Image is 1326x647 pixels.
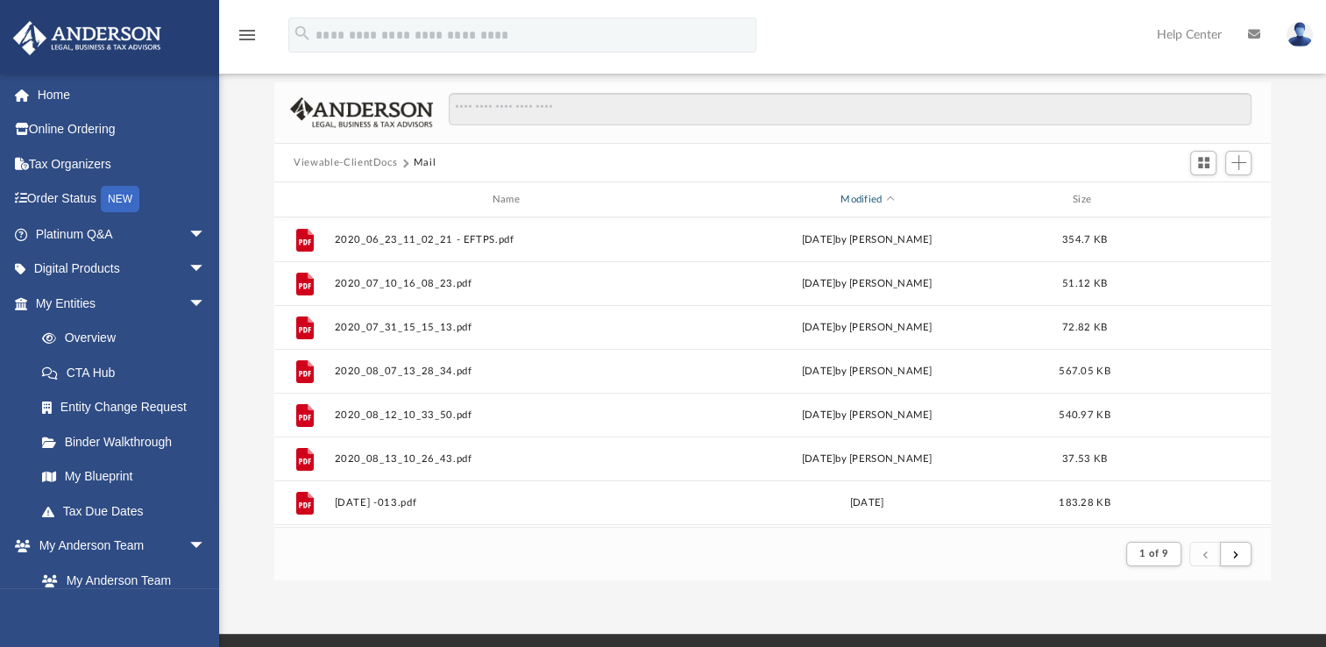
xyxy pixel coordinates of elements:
[101,186,139,212] div: NEW
[335,366,684,377] button: 2020_08_07_13_28_34.pdf
[188,529,223,565] span: arrow_drop_down
[1126,542,1181,566] button: 1 of 9
[335,453,684,465] button: 2020_08_13_10_26_43.pdf
[188,252,223,288] span: arrow_drop_down
[12,286,232,321] a: My Entitiesarrow_drop_down
[691,192,1042,208] div: Modified
[692,320,1042,336] div: [DATE] by [PERSON_NAME]
[692,364,1042,380] div: [DATE] by [PERSON_NAME]
[692,495,1042,511] div: [DATE]
[335,409,684,421] button: 2020_08_12_10_33_50.pdf
[25,355,232,390] a: CTA Hub
[12,252,232,287] a: Digital Productsarrow_drop_down
[335,234,684,245] button: 2020_06_23_11_02_21 - EFTPS.pdf
[237,25,258,46] i: menu
[237,33,258,46] a: menu
[12,181,232,217] a: Order StatusNEW
[12,529,223,564] a: My Anderson Teamarrow_drop_down
[1127,192,1250,208] div: id
[1062,279,1107,288] span: 51.12 KB
[1225,151,1252,175] button: Add
[335,322,684,333] button: 2020_07_31_15_15_13.pdf
[1062,454,1107,464] span: 37.53 KB
[1059,410,1110,420] span: 540.97 KB
[692,232,1042,248] div: [DATE] by [PERSON_NAME]
[12,112,232,147] a: Online Ordering
[335,497,684,508] button: [DATE] -013.pdf
[282,192,326,208] div: id
[1287,22,1313,47] img: User Pic
[12,146,232,181] a: Tax Organizers
[1059,498,1110,508] span: 183.28 KB
[293,24,312,43] i: search
[294,155,397,171] button: Viewable-ClientDocs
[25,424,232,459] a: Binder Walkthrough
[1139,549,1168,558] span: 1 of 9
[188,286,223,322] span: arrow_drop_down
[692,408,1042,423] div: [DATE] by [PERSON_NAME]
[692,451,1042,467] div: [DATE] by [PERSON_NAME]
[334,192,684,208] div: Name
[1190,151,1216,175] button: Switch to Grid View
[1059,366,1110,376] span: 567.05 KB
[188,217,223,252] span: arrow_drop_down
[692,276,1042,292] div: [DATE] by [PERSON_NAME]
[1062,235,1107,245] span: 354.7 KB
[8,21,167,55] img: Anderson Advisors Platinum Portal
[1062,323,1107,332] span: 72.82 KB
[25,563,215,598] a: My Anderson Team
[12,217,232,252] a: Platinum Q&Aarrow_drop_down
[335,278,684,289] button: 2020_07_10_16_08_23.pdf
[25,459,223,494] a: My Blueprint
[414,155,436,171] button: Mail
[274,217,1271,527] div: grid
[25,494,232,529] a: Tax Due Dates
[1050,192,1120,208] div: Size
[25,321,232,356] a: Overview
[12,77,232,112] a: Home
[449,93,1252,126] input: Search files and folders
[25,390,232,425] a: Entity Change Request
